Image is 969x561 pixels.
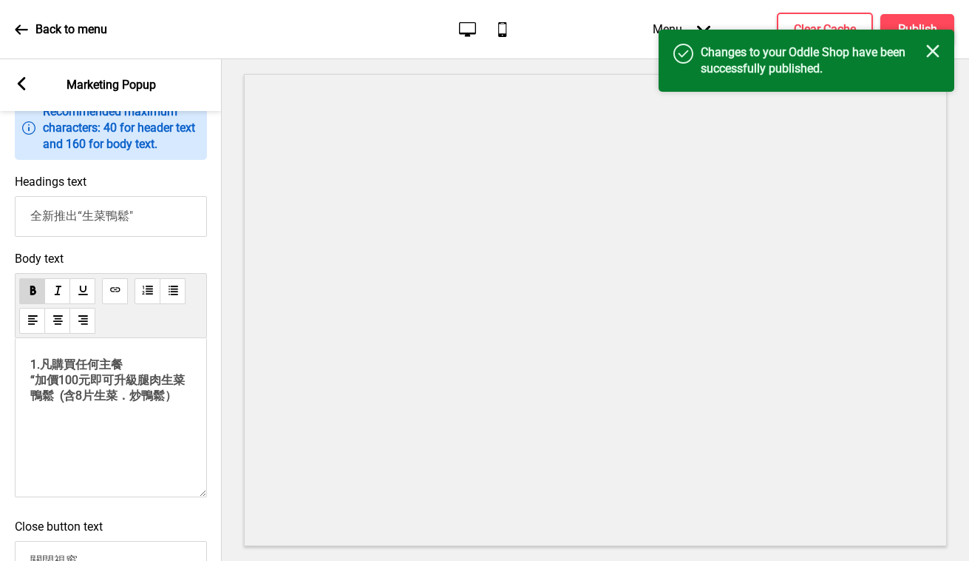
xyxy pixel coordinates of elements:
[44,308,70,334] button: alignCenter
[898,21,937,38] h4: Publish
[701,44,926,77] h4: Changes to your Oddle Shop have been successfully published.
[19,278,45,304] button: bold
[35,21,107,38] p: Back to menu
[638,7,725,51] div: Menu
[19,308,45,334] button: alignLeft
[15,10,107,50] a: Back to menu
[44,278,70,304] button: italic
[67,77,156,93] p: Marketing Popup
[15,520,103,534] label: Close button text
[15,252,207,266] span: Body text
[880,14,954,45] button: Publish
[69,308,95,334] button: alignRight
[794,21,856,38] h4: Clear Cache
[160,278,186,304] button: unorderedList
[43,104,200,152] p: Recommended maximum characters: 40 for header text and 160 for body text.
[30,357,185,403] span: 1.凡購買任何主餐 “加價100元即可升級腿肉生菜鴨鬆 (含8片生菜．炒鴨鬆）
[15,175,86,189] label: Headings text
[777,13,873,47] button: Clear Cache
[135,278,160,304] button: orderedList
[69,278,95,304] button: underline
[102,278,128,304] button: link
